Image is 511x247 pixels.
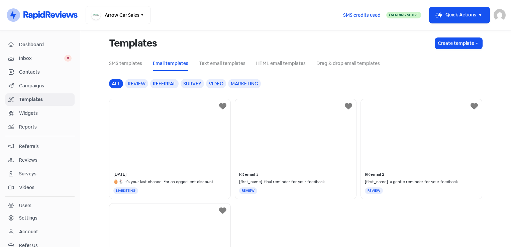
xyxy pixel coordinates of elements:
h1: Templates [109,32,157,54]
span: Videos [19,184,72,191]
button: Arrow Car Sales [86,6,150,24]
div: Video [206,79,226,88]
a: Sending Active [386,11,421,19]
div: [first_name]. final reminder for your feedback. [239,179,352,185]
span: Dashboard [19,41,72,48]
span: Widgets [19,110,72,117]
div: all [109,79,123,88]
div: Settings [19,215,37,222]
a: HTML email templates [256,60,306,67]
a: Reviews [5,154,75,166]
a: Reports [5,121,75,133]
div: Account [19,228,38,235]
iframe: chat widget [483,220,504,240]
a: Referrals [5,140,75,153]
div: REVIEW [365,187,383,194]
a: Campaigns [5,80,75,92]
a: Dashboard [5,38,75,51]
span: Reports [19,123,72,131]
a: Email templates [153,60,188,67]
a: Widgets [5,107,75,119]
div: Marketing [228,79,261,88]
div: REVIEW [239,187,257,194]
span: Reviews [19,157,72,164]
div: MARKETING [113,187,138,194]
img: User [494,9,506,21]
a: Settings [5,212,75,224]
div: [DATE] [113,171,226,177]
a: Templates [5,93,75,106]
button: Quick Actions [429,7,490,23]
a: SMS credits used [337,11,386,18]
a: Account [5,226,75,238]
a: Surveys [5,168,75,180]
div: RR email 3 [239,171,352,177]
span: SMS credits used [343,12,381,19]
a: Videos [5,181,75,194]
span: Contacts [19,69,72,76]
span: Templates [19,96,72,103]
a: Users [5,199,75,212]
div: RR email 2 [365,171,478,177]
div: Review [125,79,148,88]
div: 🥚🐇 It's your last chance! For an eggcellent discount. [113,179,226,185]
a: Contacts [5,66,75,78]
span: Inbox [19,55,64,62]
button: Create template [435,38,482,49]
span: Sending Active [391,13,419,17]
a: Inbox 0 [5,52,75,65]
div: Survey [181,79,204,88]
a: Text email templates [199,60,245,67]
span: Surveys [19,170,72,177]
span: Campaigns [19,82,72,89]
span: Referrals [19,143,72,150]
div: Referral [150,79,179,88]
div: Users [19,202,31,209]
a: Drag & drop email templates [316,60,380,67]
div: [first_name]. a gentle reminder for your feedback [365,179,478,185]
a: SMS templates [109,60,142,67]
span: 0 [64,55,72,62]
